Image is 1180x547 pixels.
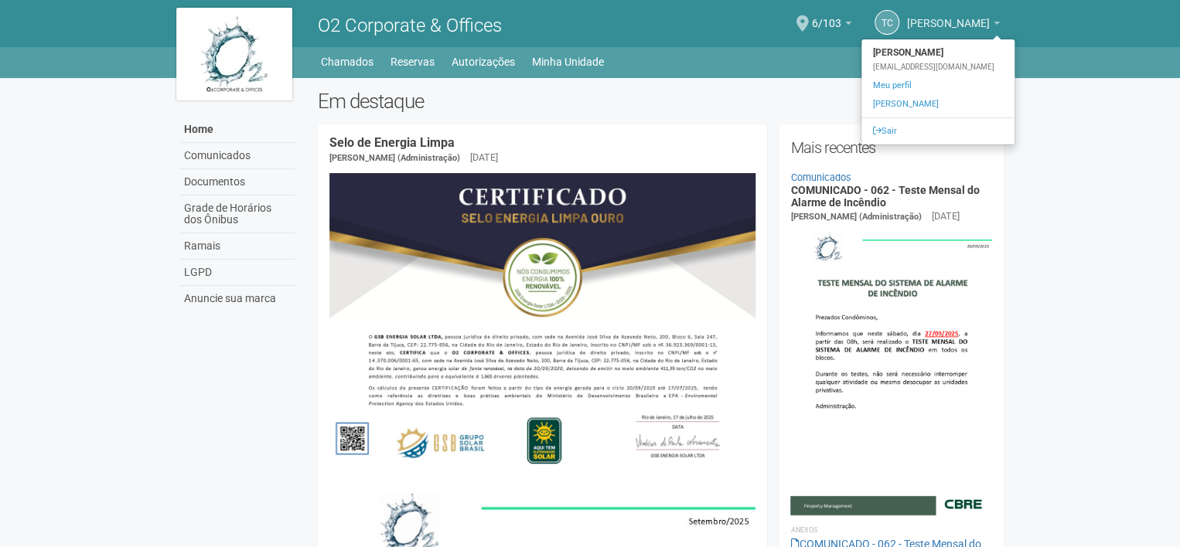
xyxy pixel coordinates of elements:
a: Reservas [390,51,435,73]
span: O2 Corporate & Offices [318,15,502,36]
li: Anexos [790,523,992,537]
a: [PERSON_NAME] [907,19,1000,32]
a: Grade de Horários dos Ônibus [180,195,295,233]
a: Anuncie sua marca [180,286,295,311]
strong: [PERSON_NAME] [861,43,1015,62]
a: Minha Unidade [532,51,604,73]
a: TC [875,10,899,35]
div: [DATE] [931,209,959,223]
a: Home [180,117,295,143]
a: Meu perfil [861,76,1015,95]
a: Chamados [321,51,373,73]
img: COMUNICADO%20-%20054%20-%20Selo%20de%20Energia%20Limpa%20-%20P%C3%A1g.%202.jpg [329,173,755,474]
h2: Em destaque [318,90,1004,113]
a: COMUNICADO - 062 - Teste Mensal do Alarme de Incêndio [790,184,979,208]
span: 6/103 [812,2,841,29]
div: [DATE] [470,151,498,165]
a: Selo de Energia Limpa [329,135,455,150]
span: Tatyane Cristina Rocha Felipe [907,2,990,29]
img: logo.jpg [176,8,292,100]
span: [PERSON_NAME] (Administração) [329,153,460,163]
h2: Mais recentes [790,136,992,159]
a: Comunicados [180,143,295,169]
a: 6/103 [812,19,851,32]
a: Documentos [180,169,295,195]
a: Ramais [180,233,295,260]
a: Autorizações [452,51,515,73]
a: Comunicados [790,172,851,183]
a: [PERSON_NAME] [861,95,1015,114]
a: Sair [861,122,1015,141]
span: [PERSON_NAME] (Administração) [790,212,921,222]
a: LGPD [180,260,295,286]
div: [EMAIL_ADDRESS][DOMAIN_NAME] [861,62,1015,73]
img: COMUNICADO%20-%20062%20-%20Teste%20Mensal%20do%20Alarme%20de%20Inc%C3%AAndio.jpg [790,224,992,515]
